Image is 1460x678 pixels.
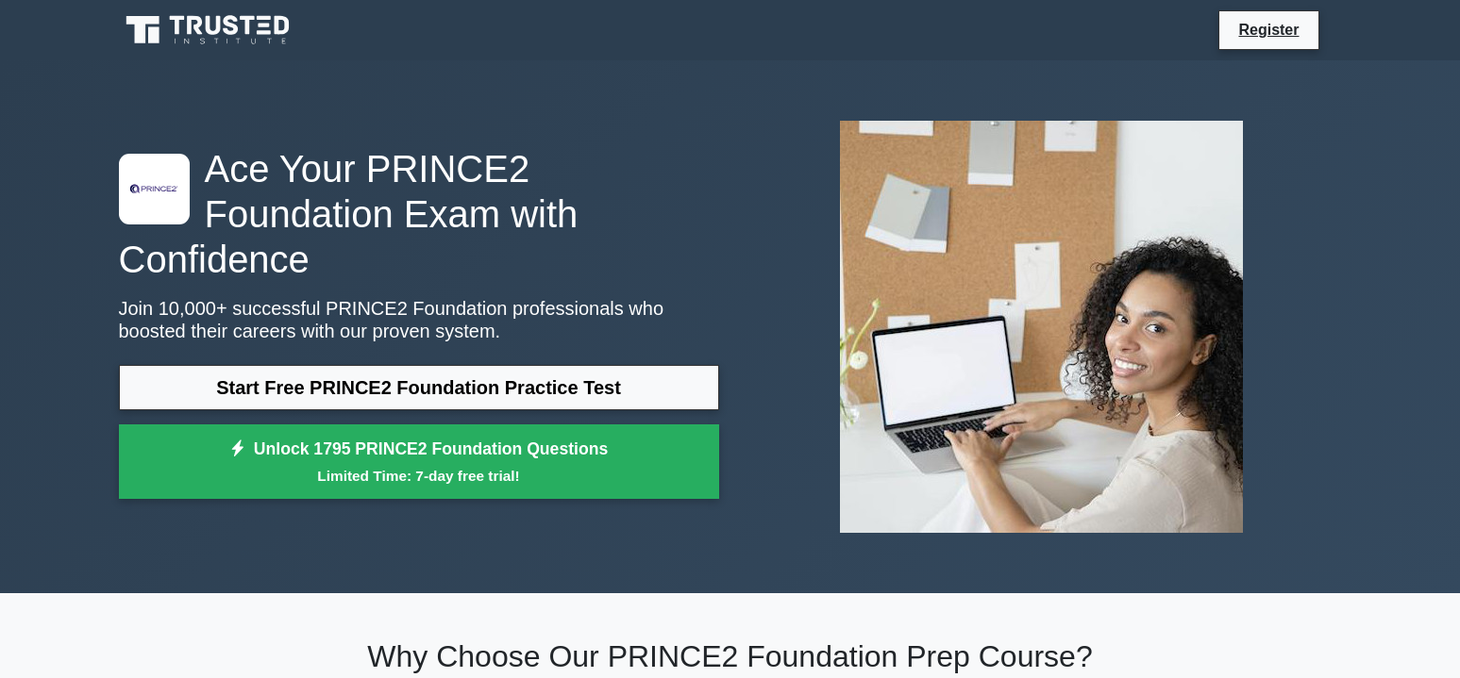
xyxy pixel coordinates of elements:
[119,297,719,342] p: Join 10,000+ successful PRINCE2 Foundation professionals who boosted their careers with our prove...
[119,146,719,282] h1: Ace Your PRINCE2 Foundation Exam with Confidence
[1227,18,1310,41] a: Register
[119,424,719,500] a: Unlock 1795 PRINCE2 Foundation QuestionsLimited Time: 7-day free trial!
[119,365,719,410] a: Start Free PRINCE2 Foundation Practice Test
[143,465,696,487] small: Limited Time: 7-day free trial!
[119,638,1342,674] h2: Why Choose Our PRINCE2 Foundation Prep Course?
